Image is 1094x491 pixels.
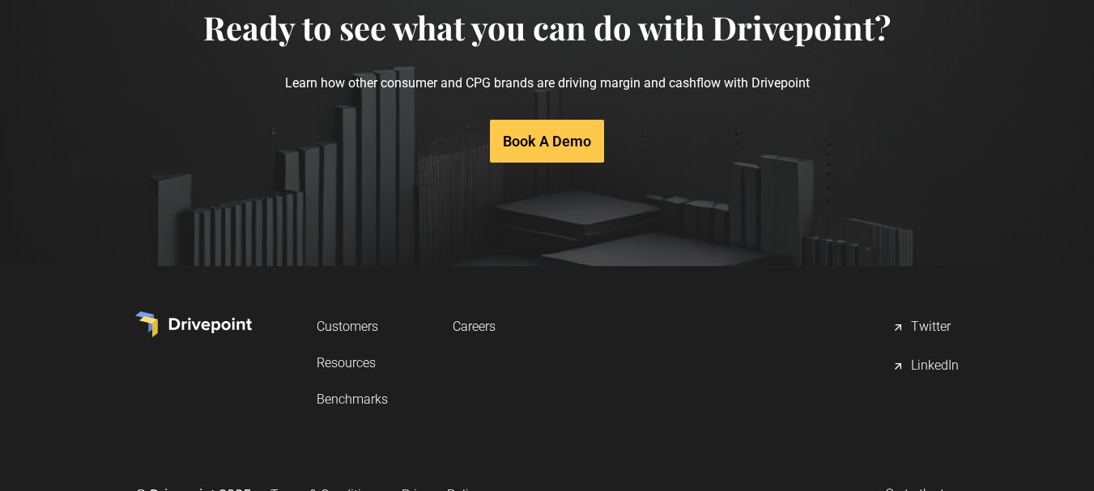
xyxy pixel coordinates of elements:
[203,8,891,47] h4: Ready to see what you can do with Drivepoint?
[490,120,604,163] a: Book A Demo
[317,348,388,378] a: Resources
[317,311,388,341] a: Customers
[203,47,891,119] p: Learn how other consumer and CPG brands are driving margin and cashflow with Drivepoint
[453,311,496,341] a: Careers
[317,384,388,414] a: Benchmarks
[802,284,1094,491] iframe: Chat Widget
